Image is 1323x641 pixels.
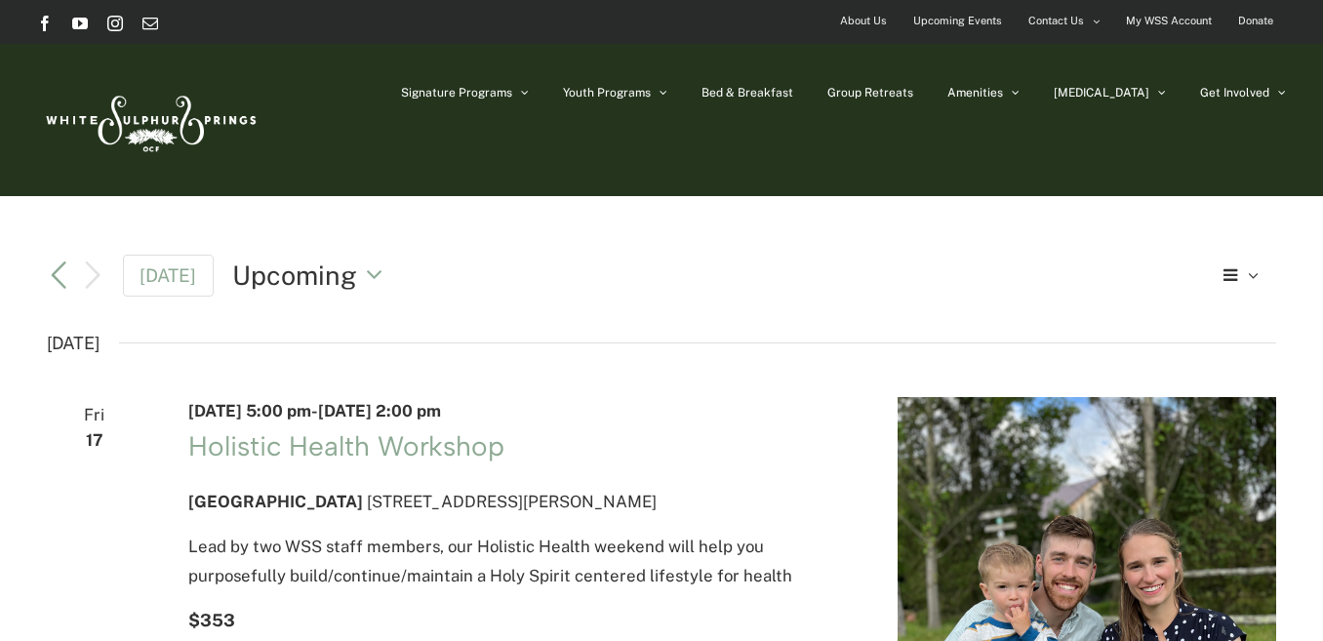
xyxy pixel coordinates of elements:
a: [DATE] [123,255,215,297]
span: [MEDICAL_DATA] [1054,87,1149,99]
span: 17 [47,426,141,455]
span: Upcoming Events [913,7,1002,35]
span: [GEOGRAPHIC_DATA] [188,492,363,511]
span: [STREET_ADDRESS][PERSON_NAME] [367,492,657,511]
p: Lead by two WSS staff members, our Holistic Health weekend will help you purposefully build/conti... [188,533,851,590]
span: Contact Us [1028,7,1084,35]
a: Previous Events [47,263,70,287]
span: [DATE] 5:00 pm [188,401,311,421]
span: Group Retreats [827,87,913,99]
span: Donate [1238,7,1273,35]
a: Amenities [947,44,1020,141]
span: My WSS Account [1126,7,1212,35]
a: Bed & Breakfast [702,44,793,141]
a: Signature Programs [401,44,529,141]
a: Instagram [107,16,123,31]
button: Upcoming [232,257,393,294]
span: Get Involved [1200,87,1269,99]
button: Next Events [81,260,104,291]
a: Email [142,16,158,31]
span: Bed & Breakfast [702,87,793,99]
span: Signature Programs [401,87,512,99]
a: Group Retreats [827,44,913,141]
span: About Us [840,7,887,35]
span: Youth Programs [563,87,651,99]
a: Youth Programs [563,44,667,141]
span: Fri [47,401,141,429]
span: Upcoming [232,257,357,294]
a: [MEDICAL_DATA] [1054,44,1166,141]
a: YouTube [72,16,88,31]
a: Facebook [37,16,53,31]
a: Holistic Health Workshop [188,429,504,462]
time: [DATE] [47,328,100,359]
span: Amenities [947,87,1003,99]
span: $353 [188,610,235,630]
img: White Sulphur Springs Logo [37,74,261,166]
nav: Main Menu [401,44,1286,141]
time: - [188,401,441,421]
a: Get Involved [1200,44,1286,141]
span: [DATE] 2:00 pm [318,401,441,421]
